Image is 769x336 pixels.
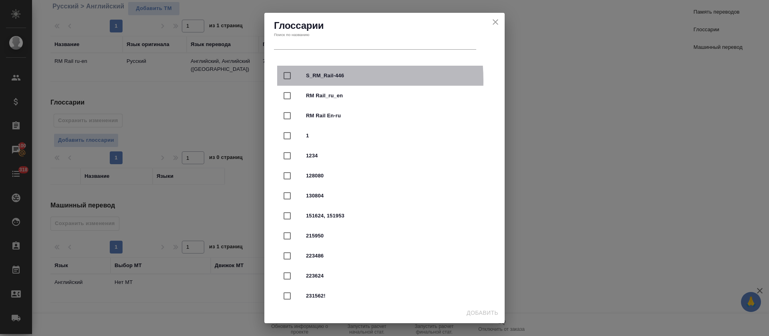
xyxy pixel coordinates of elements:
[306,232,485,240] span: 215950
[277,146,492,166] div: 1234
[306,72,485,80] span: S_RM_Rail-446
[274,33,310,37] label: Поиск по названию
[277,66,492,86] div: S_RM_Rail-446
[306,92,485,100] span: RM Rail_ru_en
[306,152,485,160] span: 1234
[306,212,485,220] span: 151624, 151953
[306,252,485,260] span: 223486
[277,186,492,206] div: 130804
[306,132,485,140] span: 1
[274,19,495,32] h2: Глоссарии
[277,86,492,106] div: RM Rail_ru_en
[306,272,485,280] span: 223624
[306,112,485,120] span: RM Rail En-ru
[277,106,492,126] div: RM Rail En-ru
[489,16,501,28] button: close
[277,246,492,266] div: 223486
[277,226,492,246] div: 215950
[306,172,485,180] span: 128080
[277,206,492,226] div: 151624, 151953
[277,166,492,186] div: 128080
[306,292,485,300] span: 231562!
[277,266,492,286] div: 223624
[277,286,492,306] div: 231562!
[306,192,485,200] span: 130804
[277,126,492,146] div: 1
